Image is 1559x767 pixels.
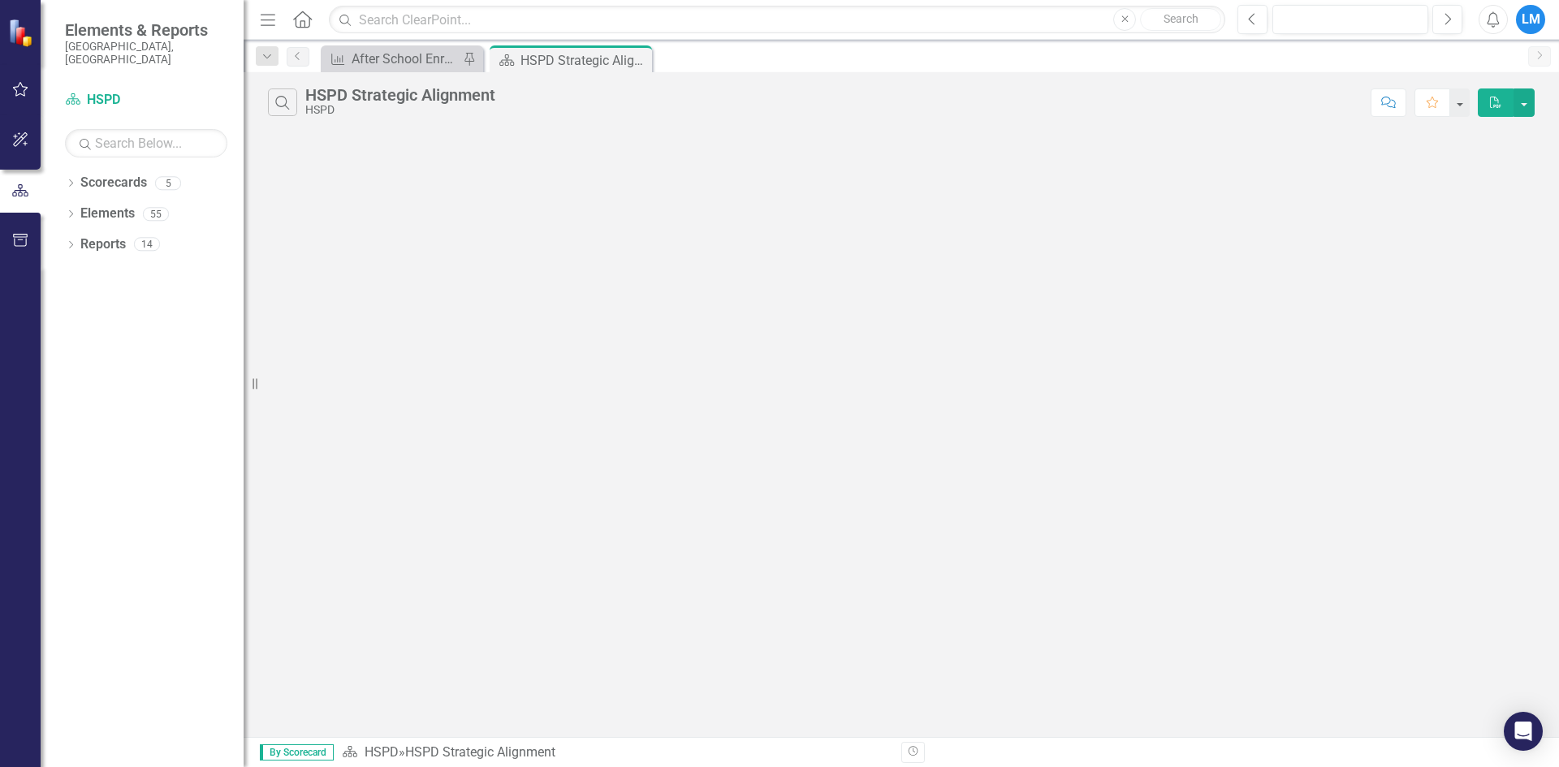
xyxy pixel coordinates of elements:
input: Search ClearPoint... [329,6,1225,34]
a: Reports [80,235,126,254]
a: Elements [80,205,135,223]
small: [GEOGRAPHIC_DATA], [GEOGRAPHIC_DATA] [65,40,227,67]
img: ClearPoint Strategy [8,18,37,46]
span: By Scorecard [260,744,334,761]
div: Open Intercom Messenger [1504,712,1543,751]
div: After School Enrollment [352,49,459,69]
div: HSPD Strategic Alignment [520,50,648,71]
div: HSPD Strategic Alignment [305,86,495,104]
span: Search [1164,12,1198,25]
div: 55 [143,207,169,221]
div: HSPD [305,104,495,116]
a: After School Enrollment [325,49,459,69]
div: 14 [134,238,160,252]
button: Search [1140,8,1221,31]
div: HSPD Strategic Alignment [405,744,555,760]
a: HSPD [365,744,399,760]
span: Elements & Reports [65,20,227,40]
a: Scorecards [80,174,147,192]
div: » [342,743,889,762]
input: Search Below... [65,129,227,157]
div: 5 [155,176,181,190]
a: HSPD [65,91,227,110]
button: LM [1516,5,1545,34]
